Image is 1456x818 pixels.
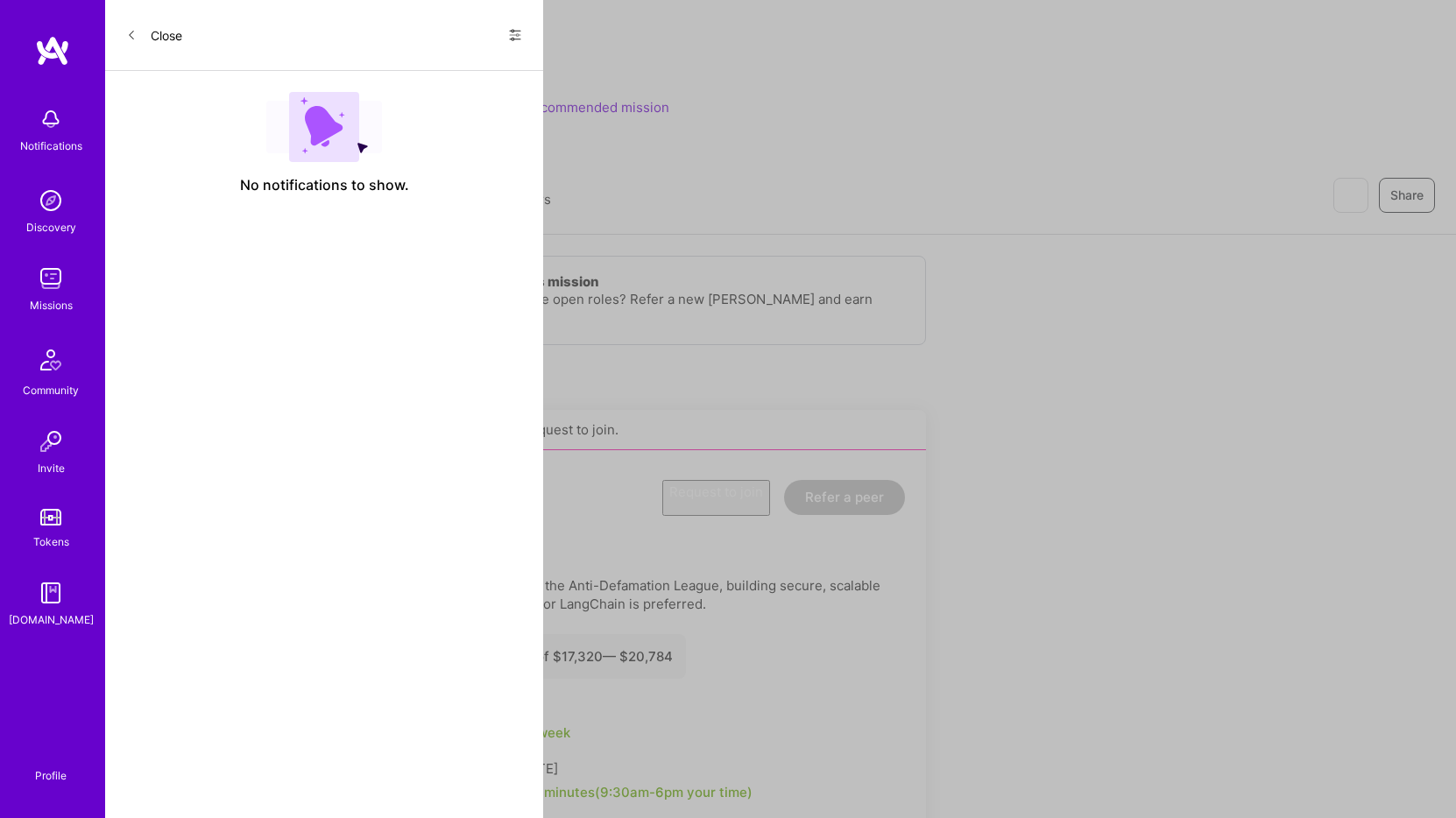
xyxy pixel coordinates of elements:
button: Close [126,21,182,49]
div: Community [23,381,79,399]
div: Tokens [33,532,69,551]
img: Invite [33,424,68,459]
img: tokens [40,509,61,525]
div: Profile [35,766,67,783]
img: Community [30,339,72,381]
span: No notifications to show. [240,176,409,194]
div: Missions [30,296,73,314]
img: bell [33,102,68,137]
div: Invite [38,459,65,477]
img: empty [266,92,382,162]
div: Discovery [26,218,76,236]
img: discovery [33,183,68,218]
div: [DOMAIN_NAME] [9,610,94,629]
img: teamwork [33,261,68,296]
a: Profile [29,748,73,783]
div: Notifications [20,137,82,155]
img: logo [35,35,70,67]
img: guide book [33,575,68,610]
